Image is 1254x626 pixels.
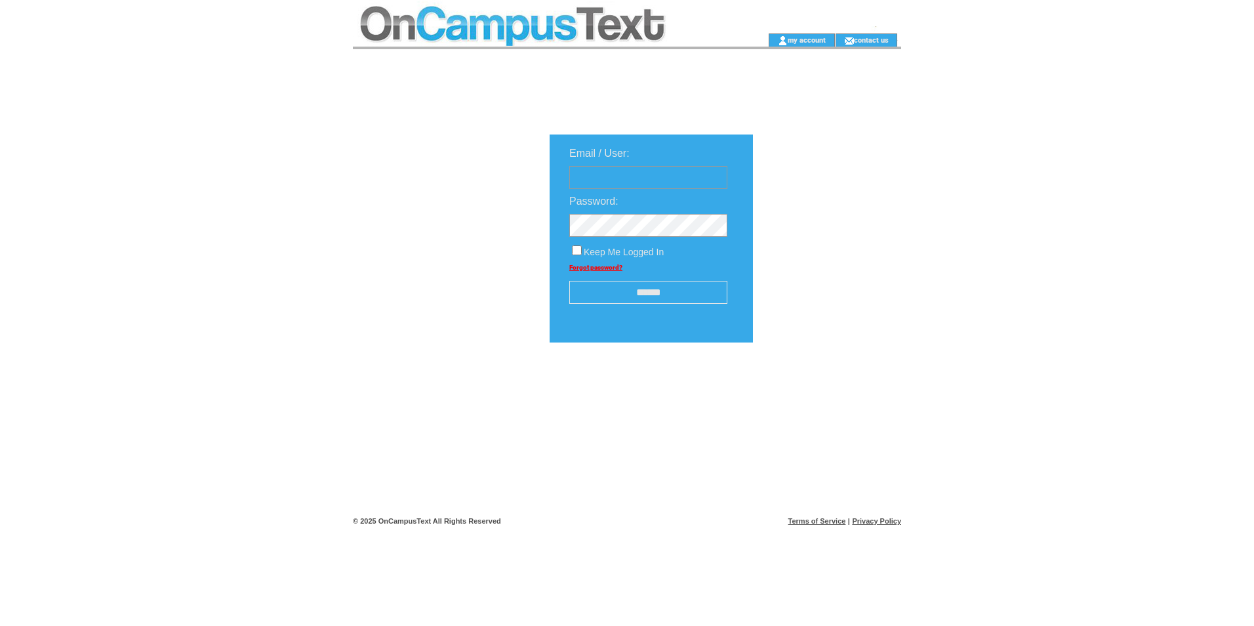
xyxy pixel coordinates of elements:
[353,517,501,525] span: © 2025 OnCampusText All Rights Reserved
[848,517,850,525] span: |
[852,517,901,525] a: Privacy Policy
[844,35,854,46] img: contact_us_icon.gif
[584,247,664,257] span: Keep Me Logged In
[569,148,630,159] span: Email / User:
[791,375,857,392] img: transparent.png
[569,196,618,207] span: Password:
[788,35,826,44] a: my account
[569,264,622,271] a: Forgot password?
[788,517,846,525] a: Terms of Service
[854,35,889,44] a: contact us
[778,35,788,46] img: account_icon.gif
